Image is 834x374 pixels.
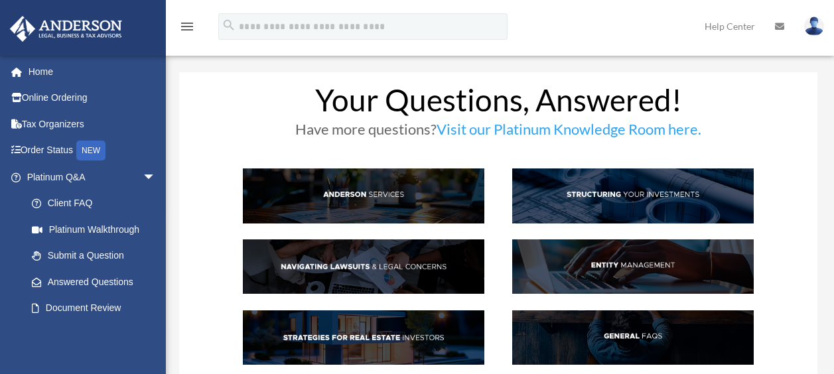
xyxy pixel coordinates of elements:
[437,120,701,145] a: Visit our Platinum Knowledge Room here.
[243,310,484,365] img: StratsRE_hdr
[804,17,824,36] img: User Pic
[243,85,754,122] h1: Your Questions, Answered!
[512,310,754,365] img: GenFAQ_hdr
[179,19,195,34] i: menu
[19,216,176,243] a: Platinum Walkthrough
[243,239,484,294] img: NavLaw_hdr
[19,321,176,363] a: Platinum Knowledge Room
[19,243,176,269] a: Submit a Question
[76,141,105,160] div: NEW
[9,164,176,190] a: Platinum Q&Aarrow_drop_down
[243,122,754,143] h3: Have more questions?
[512,168,754,223] img: StructInv_hdr
[222,18,236,32] i: search
[9,58,176,85] a: Home
[243,168,484,223] img: AndServ_hdr
[19,269,176,295] a: Answered Questions
[6,16,126,42] img: Anderson Advisors Platinum Portal
[179,23,195,34] a: menu
[512,239,754,294] img: EntManag_hdr
[19,295,176,322] a: Document Review
[9,85,176,111] a: Online Ordering
[143,164,169,191] span: arrow_drop_down
[9,137,176,164] a: Order StatusNEW
[19,190,169,217] a: Client FAQ
[9,111,176,137] a: Tax Organizers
